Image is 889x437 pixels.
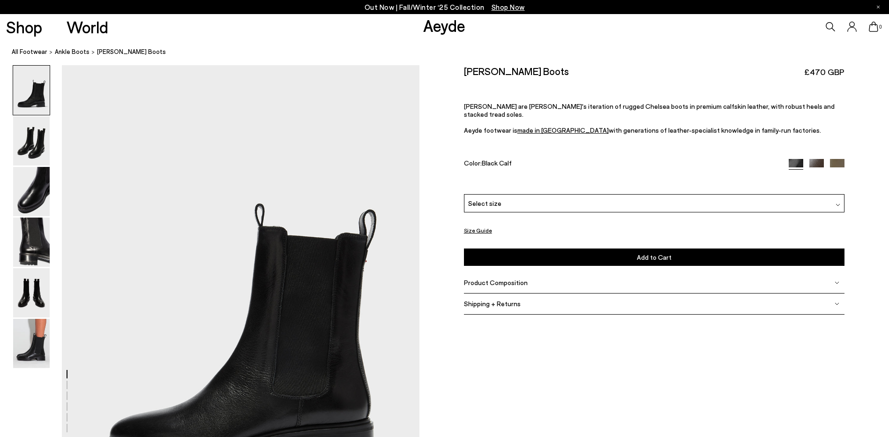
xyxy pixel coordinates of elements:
a: Shop [6,19,42,35]
span: £470 GBP [804,66,844,78]
nav: breadcrumb [12,39,889,65]
img: Jack Chelsea Boots - Image 4 [13,218,50,267]
span: Select size [468,198,501,208]
img: Jack Chelsea Boots - Image 6 [13,319,50,368]
span: [PERSON_NAME] Boots [97,47,166,57]
span: Aeyde footwear is with generations of leather-specialist knowledge in family-run factories. [464,102,835,134]
a: 0 [869,22,878,32]
span: Shipping + Returns [464,300,521,308]
img: Jack Chelsea Boots - Image 2 [13,116,50,166]
button: Add to Cart [464,249,845,266]
a: Aeyde [423,15,465,35]
div: Color: [464,159,777,170]
img: svg%3E [836,203,840,207]
a: made in [GEOGRAPHIC_DATA] [517,126,609,134]
img: Jack Chelsea Boots - Image 1 [13,66,50,115]
h2: [PERSON_NAME] Boots [464,65,569,77]
span: [PERSON_NAME] are [PERSON_NAME]'s iteration of rugged Chelsea boots in premium calfskin leather, ... [464,102,835,118]
span: Product Composition [464,279,528,286]
img: Jack Chelsea Boots - Image 5 [13,268,50,317]
a: All Footwear [12,47,47,57]
button: Size Guide [464,225,492,236]
span: Black Calf [482,159,512,167]
p: Out Now | Fall/Winter ‘25 Collection [365,1,525,13]
span: Navigate to /collections/new-in [492,3,525,11]
span: Add to Cart [637,253,672,261]
img: svg%3E [835,301,839,306]
span: ankle boots [55,48,90,55]
img: svg%3E [835,280,839,285]
img: Jack Chelsea Boots - Image 3 [13,167,50,216]
a: World [67,19,108,35]
span: 0 [878,24,883,30]
a: ankle boots [55,47,90,57]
